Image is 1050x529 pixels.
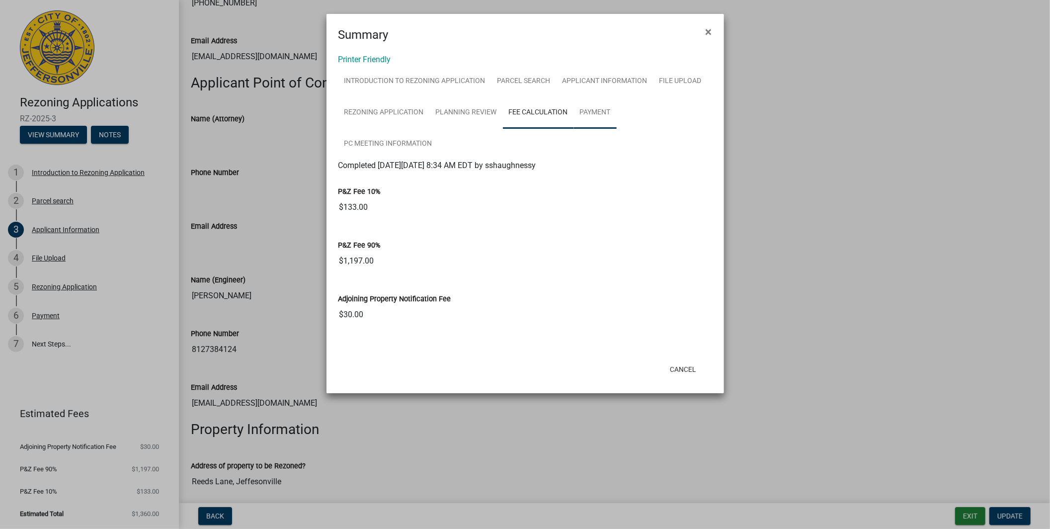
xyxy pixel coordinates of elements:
label: P&Z Fee 90% [338,242,381,249]
a: Parcel search [491,66,557,97]
a: File Upload [653,66,708,97]
label: P&Z Fee 10% [338,188,381,195]
a: PC Meeting Information [338,128,438,160]
a: Applicant Information [557,66,653,97]
button: Close [698,18,720,46]
a: Payment [574,97,617,129]
h4: Summary [338,26,389,44]
button: Cancel [662,360,704,378]
label: Adjoining Property Notification Fee [338,296,451,303]
a: Rezoning Application [338,97,430,129]
a: Fee Calculation [503,97,574,129]
span: × [706,25,712,39]
a: Planning Review [430,97,503,129]
a: Printer Friendly [338,55,391,64]
a: Introduction to Rezoning Application [338,66,491,97]
span: Completed [DATE][DATE] 8:34 AM EDT by sshaughnessy [338,161,536,170]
